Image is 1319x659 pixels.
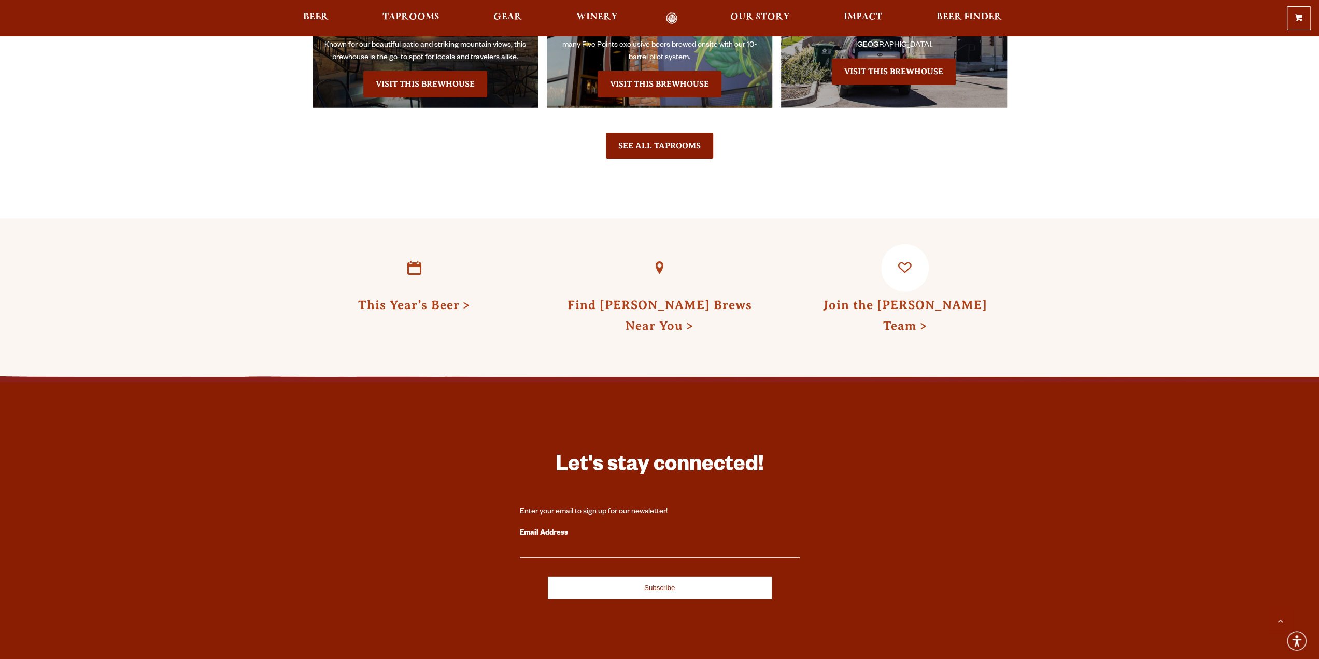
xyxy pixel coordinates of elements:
label: Email Address [520,527,800,540]
a: Beer Finder [929,12,1008,24]
a: Beer [296,12,335,24]
span: Gear [493,13,522,21]
a: Visit the Five Points Brewhouse [598,71,721,97]
a: Find Odell Brews Near You [635,244,683,292]
input: Subscribe [548,577,772,599]
span: Winery [576,13,618,21]
span: Beer [303,13,329,21]
a: Odell Home [653,12,691,24]
span: Taprooms [382,13,439,21]
a: Visit the Sloan’s Lake Brewhouse [832,59,956,85]
span: Beer Finder [936,13,1001,21]
div: Accessibility Menu [1285,629,1308,652]
a: Our Story [724,12,797,24]
h3: Let's stay connected! [520,452,800,482]
a: See All Taprooms [606,133,713,159]
a: Visit the Fort Collin's Brewery & Taproom [363,71,487,97]
a: Winery [570,12,625,24]
a: Scroll to top [1267,607,1293,633]
span: Our Story [730,13,790,21]
a: Join the Odell Team [881,244,929,292]
a: Taprooms [376,12,446,24]
div: Enter your email to sign up for our newsletter! [520,507,800,517]
a: Impact [837,12,889,24]
a: Join the [PERSON_NAME] Team [822,298,987,332]
a: This Year’s Beer [390,244,438,292]
span: Impact [844,13,882,21]
a: Find [PERSON_NAME] BrewsNear You [567,298,751,332]
a: Gear [487,12,529,24]
a: This Year’s Beer [358,298,470,312]
p: Known for our beautiful patio and striking mountain views, this brewhouse is the go-to spot for l... [323,39,528,64]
